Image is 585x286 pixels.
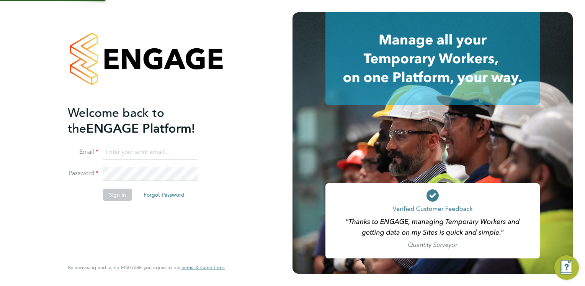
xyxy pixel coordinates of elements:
button: Forgot Password [137,189,191,201]
label: Email [68,148,98,156]
button: Engage Resource Center [554,255,579,280]
label: Password [68,169,98,178]
span: By accessing and using ENGAGE you agree to our [68,264,225,271]
input: Enter your work email... [103,146,198,159]
button: Sign In [103,189,132,201]
h2: ENGAGE Platform! [68,105,217,136]
span: Welcome back to the [68,105,164,136]
a: Terms & Conditions [181,265,225,271]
